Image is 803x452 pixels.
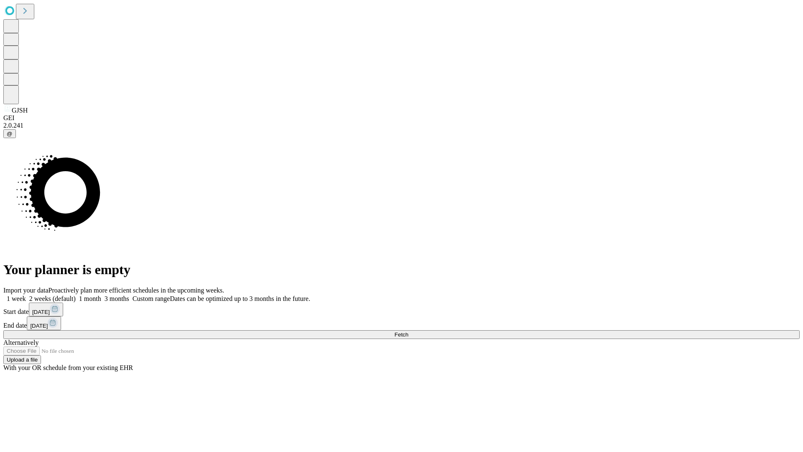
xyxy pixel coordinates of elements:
span: GJSH [12,107,28,114]
span: 2 weeks (default) [29,295,76,302]
div: Start date [3,303,800,316]
span: Proactively plan more efficient schedules in the upcoming weeks. [49,287,224,294]
span: Import your data [3,287,49,294]
span: Custom range [133,295,170,302]
div: 2.0.241 [3,122,800,129]
div: End date [3,316,800,330]
button: Fetch [3,330,800,339]
span: Fetch [394,331,408,338]
span: [DATE] [30,323,48,329]
button: Upload a file [3,355,41,364]
span: @ [7,131,13,137]
h1: Your planner is empty [3,262,800,277]
span: 3 months [105,295,129,302]
button: @ [3,129,16,138]
span: With your OR schedule from your existing EHR [3,364,133,371]
button: [DATE] [27,316,61,330]
span: Dates can be optimized up to 3 months in the future. [170,295,310,302]
span: [DATE] [32,309,50,315]
span: Alternatively [3,339,38,346]
div: GEI [3,114,800,122]
button: [DATE] [29,303,63,316]
span: 1 month [79,295,101,302]
span: 1 week [7,295,26,302]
